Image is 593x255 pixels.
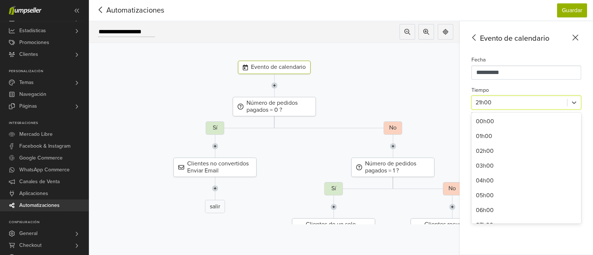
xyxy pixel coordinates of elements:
p: Configuración [9,220,89,225]
div: 05h00 [471,188,581,203]
span: Clientes [19,48,38,60]
span: Páginas [19,100,37,112]
div: 06h00 [471,203,581,218]
span: Automatizaciones [95,5,153,16]
span: Temas [19,77,34,88]
button: Guardar [557,3,587,17]
div: Clientes recurrentes Enviar Email [411,218,494,238]
div: Evento de calendario [238,61,311,74]
span: Promociones [19,37,49,48]
div: 00h00 [471,114,581,129]
p: Integraciones [9,121,89,125]
img: line-7960e5f4d2b50ad2986e.svg [390,135,396,158]
label: Tiempo [471,86,489,94]
img: line-7960e5f4d2b50ad2986e.svg [449,195,455,218]
span: Canales de Venta [19,176,60,188]
img: line-7960e5f4d2b50ad2986e.svg [331,195,337,218]
span: Navegación [19,88,46,100]
div: 04h00 [471,173,581,188]
div: No [384,121,402,135]
p: Personalización [9,69,89,74]
span: Mercado Libre [19,128,53,140]
span: WhatsApp Commerce [19,164,70,176]
img: line-7960e5f4d2b50ad2986e.svg [212,177,218,200]
div: 02h00 [471,144,581,158]
div: Clientes de un solo pedido Enviar Email [292,218,375,238]
small: Zona Horaria: GMT(-03:00) [471,111,526,117]
div: No [443,182,461,195]
span: Google Commerce [19,152,63,164]
span: Facebook & Instagram [19,140,70,152]
img: line-7960e5f4d2b50ad2986e.svg [212,135,218,158]
span: Estadísticas [19,25,46,37]
img: line-7960e5f4d2b50ad2986e.svg [271,74,278,97]
span: Checkout [19,239,42,251]
span: Aplicaciones [19,188,48,199]
div: 01h00 [471,129,581,144]
span: General [19,228,37,239]
label: Fecha [471,56,486,64]
div: Evento de calendario [468,33,581,44]
div: Clientes no convertidos Enviar Email [173,158,256,177]
div: Número de pedidos pagados = 0 ? [233,97,316,116]
span: Automatizaciones [19,199,60,211]
div: Número de pedidos pagados = 1 ? [351,158,434,177]
div: 03h00 [471,158,581,173]
div: 07h00 [471,218,581,232]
